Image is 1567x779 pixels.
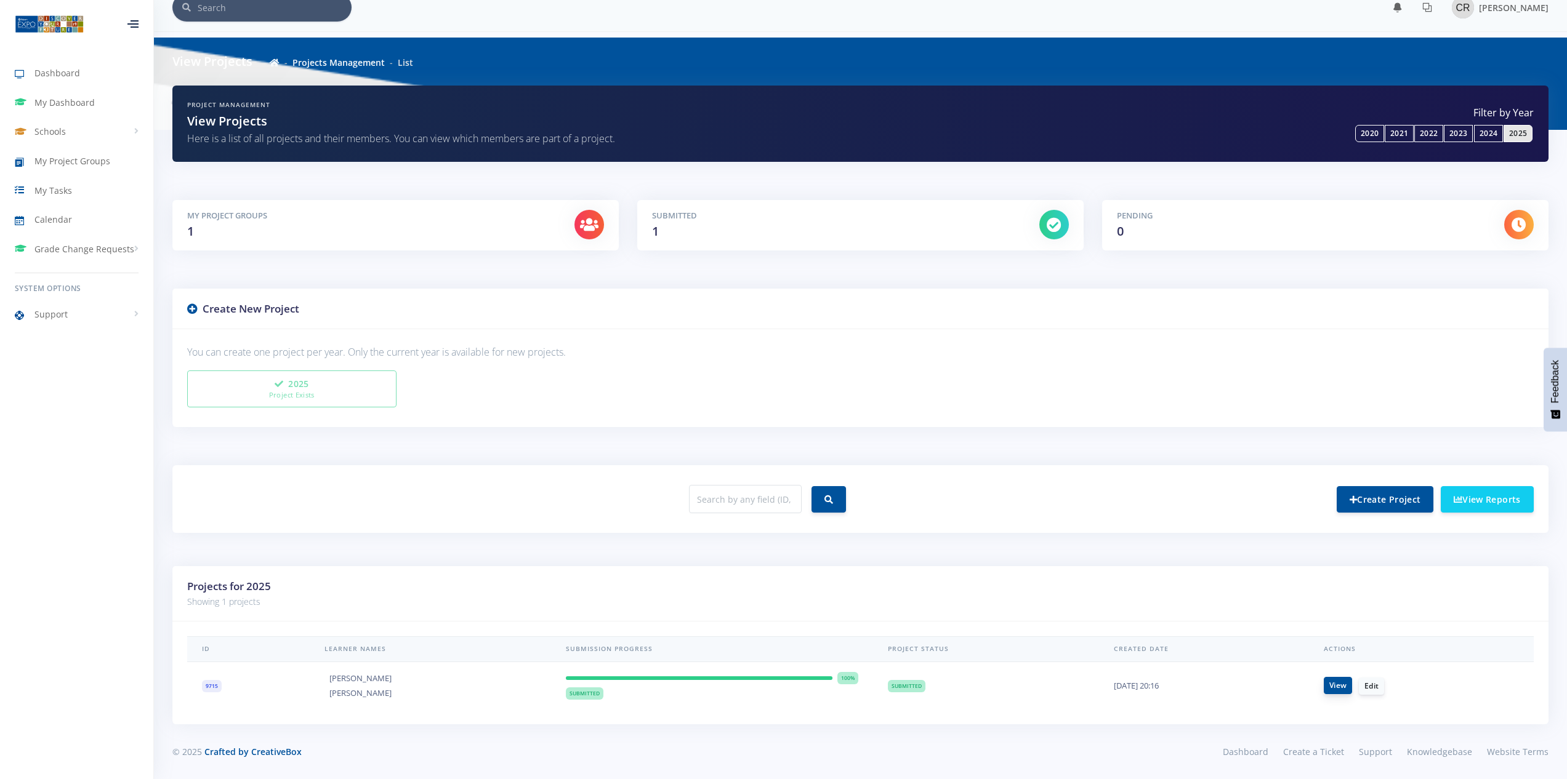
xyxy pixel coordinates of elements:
span: 9715 [202,680,222,692]
span: Calendar [34,213,72,226]
span: Feedback [1550,360,1561,403]
a: Crafted by CreativeBox [204,746,302,757]
h6: View Projects [172,52,252,71]
a: 2022 [1414,125,1443,142]
p: Here is a list of all projects and their members. You can view which members are part of a project. [187,130,852,147]
span: 1 [652,223,659,239]
span: [PERSON_NAME] [329,687,392,700]
span: 1 [187,223,194,239]
nav: breadcrumb [270,56,413,69]
span: Submitted [566,687,603,700]
h5: Submitted [652,210,1021,222]
a: 2023 [1444,125,1473,142]
a: Create Project [1337,486,1433,513]
h6: Project Management [187,100,852,110]
label: Filter by Year [870,105,1534,120]
h2: View Projects [187,112,852,130]
span: Support [34,308,68,321]
p: Showing 1 projects [187,594,1534,609]
div: © 2025 [172,745,852,758]
a: 2025 [1504,125,1533,142]
th: ID [187,637,310,662]
span: Submitted [888,680,925,692]
h6: System Options [15,283,139,294]
td: [DATE] 20:16 [1099,662,1309,709]
th: Project Status [873,637,1098,662]
span: [PERSON_NAME] [1479,2,1549,14]
th: Created Date [1099,637,1309,662]
a: Website Terms [1480,743,1549,761]
a: 2021 [1385,125,1414,142]
th: Learner Names [310,637,550,662]
a: View [1324,677,1352,694]
span: 0 [1117,223,1124,239]
p: You can create one project per year. Only the current year is available for new projects. [187,344,1534,361]
span: My Project Groups [34,154,110,167]
span: Knowledgebase [1407,746,1472,757]
a: View Reports [1441,486,1534,513]
span: [PERSON_NAME] [329,673,392,685]
a: 2020 [1355,125,1384,142]
h3: Create New Project [187,301,1534,317]
button: 2025Project Exists [187,370,397,407]
a: Knowledgebase [1400,743,1480,761]
h5: Pending [1117,210,1486,222]
h3: Projects for 2025 [187,578,1534,594]
a: Create a Ticket [1276,743,1351,761]
button: Feedback - Show survey [1544,348,1567,431]
a: Edit [1359,677,1384,695]
a: Support [1351,743,1400,761]
li: List [385,56,413,69]
img: ... [15,14,84,34]
a: Dashboard [1215,743,1276,761]
span: 100% [837,672,858,684]
a: Projects Management [292,57,385,68]
input: Search by any field (ID, name, school, etc.) [689,485,802,513]
th: Submission Progress [551,637,873,662]
span: My Tasks [34,184,72,197]
span: Dashboard [34,66,80,79]
a: 2024 [1474,125,1503,142]
th: Actions [1309,637,1534,662]
small: Project Exists [200,390,384,401]
span: My Dashboard [34,96,95,109]
span: Grade Change Requests [34,242,134,255]
span: Schools [34,125,66,138]
h5: My Project Groups [187,210,556,222]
